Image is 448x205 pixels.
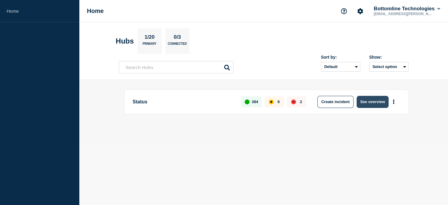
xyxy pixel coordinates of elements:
p: Connected [168,42,187,48]
div: up [245,99,249,104]
input: Search Hubs [119,61,234,73]
div: affected [269,99,274,104]
p: 2 [300,99,302,104]
p: 384 [252,99,258,104]
div: down [291,99,296,104]
button: Select option [369,62,408,72]
button: Bottomline Technologies [373,6,441,12]
p: 6 [278,99,280,104]
button: Account settings [354,5,367,18]
select: Sort by [321,62,360,72]
p: 0/3 [171,34,183,42]
h2: Hubs [116,37,134,45]
div: Sort by: [321,55,360,60]
button: See overview [357,96,389,108]
p: Status [133,96,234,108]
div: Show: [369,55,408,60]
p: 1/20 [142,34,157,42]
p: Primary [143,42,157,48]
p: [EMAIL_ADDRESS][PERSON_NAME][DOMAIN_NAME] [373,12,435,16]
h1: Home [87,8,104,15]
button: More actions [390,96,398,107]
button: Create incident [317,96,354,108]
button: Support [338,5,350,18]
